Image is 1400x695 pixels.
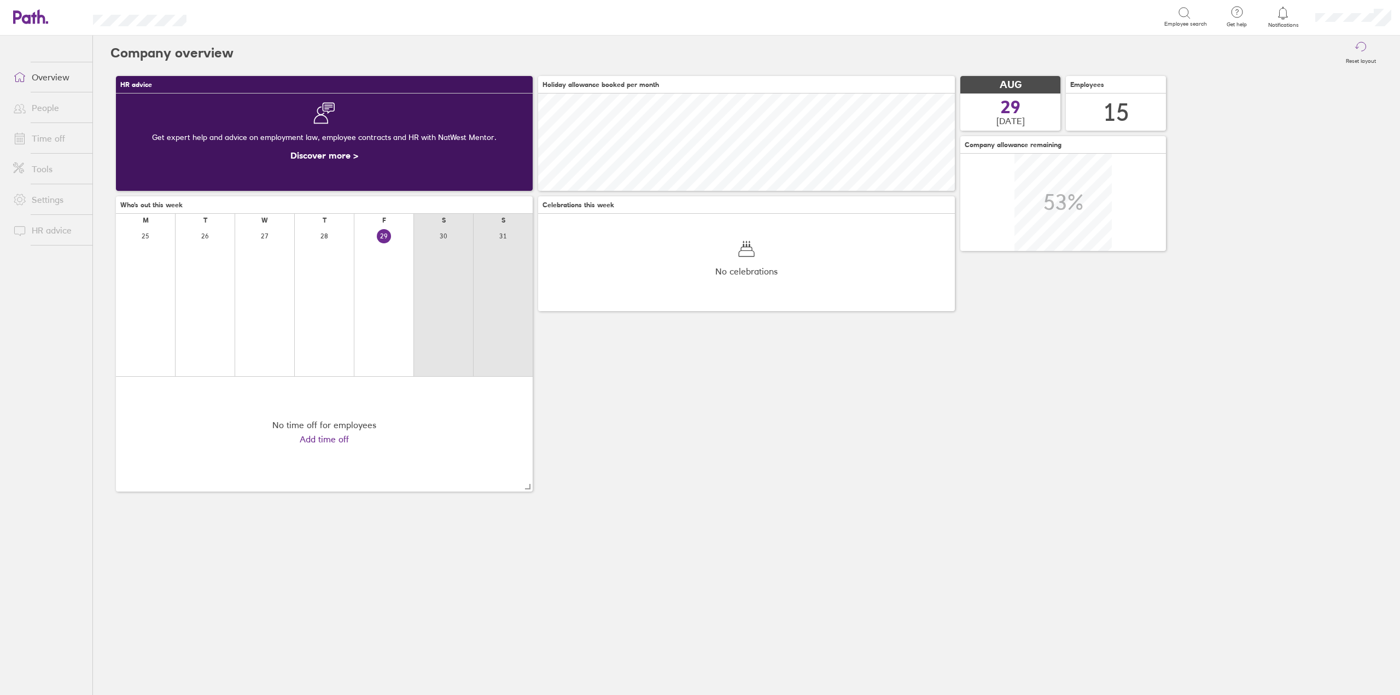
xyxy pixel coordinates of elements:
span: Company allowance remaining [965,141,1061,149]
h2: Company overview [110,36,234,71]
div: W [261,217,268,224]
div: 15 [1103,98,1129,126]
span: HR advice [120,81,152,89]
div: T [323,217,326,224]
span: Get help [1219,21,1255,28]
span: Holiday allowance booked per month [542,81,659,89]
span: Notifications [1265,22,1301,28]
div: No time off for employees [272,420,376,430]
a: Time off [4,127,92,149]
a: People [4,97,92,119]
span: Employee search [1164,21,1207,27]
div: Search [216,11,244,21]
a: HR advice [4,219,92,241]
div: F [382,217,386,224]
label: Reset layout [1339,55,1382,65]
span: Celebrations this week [542,201,614,209]
a: Add time off [300,434,349,444]
span: 29 [1001,98,1020,116]
span: AUG [1000,79,1022,91]
div: M [143,217,149,224]
span: Employees [1070,81,1104,89]
div: S [442,217,446,224]
a: Overview [4,66,92,88]
a: Notifications [1265,5,1301,28]
a: Tools [4,158,92,180]
div: Get expert help and advice on employment law, employee contracts and HR with NatWest Mentor. [125,124,524,150]
span: [DATE] [996,116,1025,126]
a: Discover more > [290,150,358,161]
a: Settings [4,189,92,211]
span: Who's out this week [120,201,183,209]
div: T [203,217,207,224]
div: S [501,217,505,224]
button: Reset layout [1339,36,1382,71]
span: No celebrations [715,266,778,276]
